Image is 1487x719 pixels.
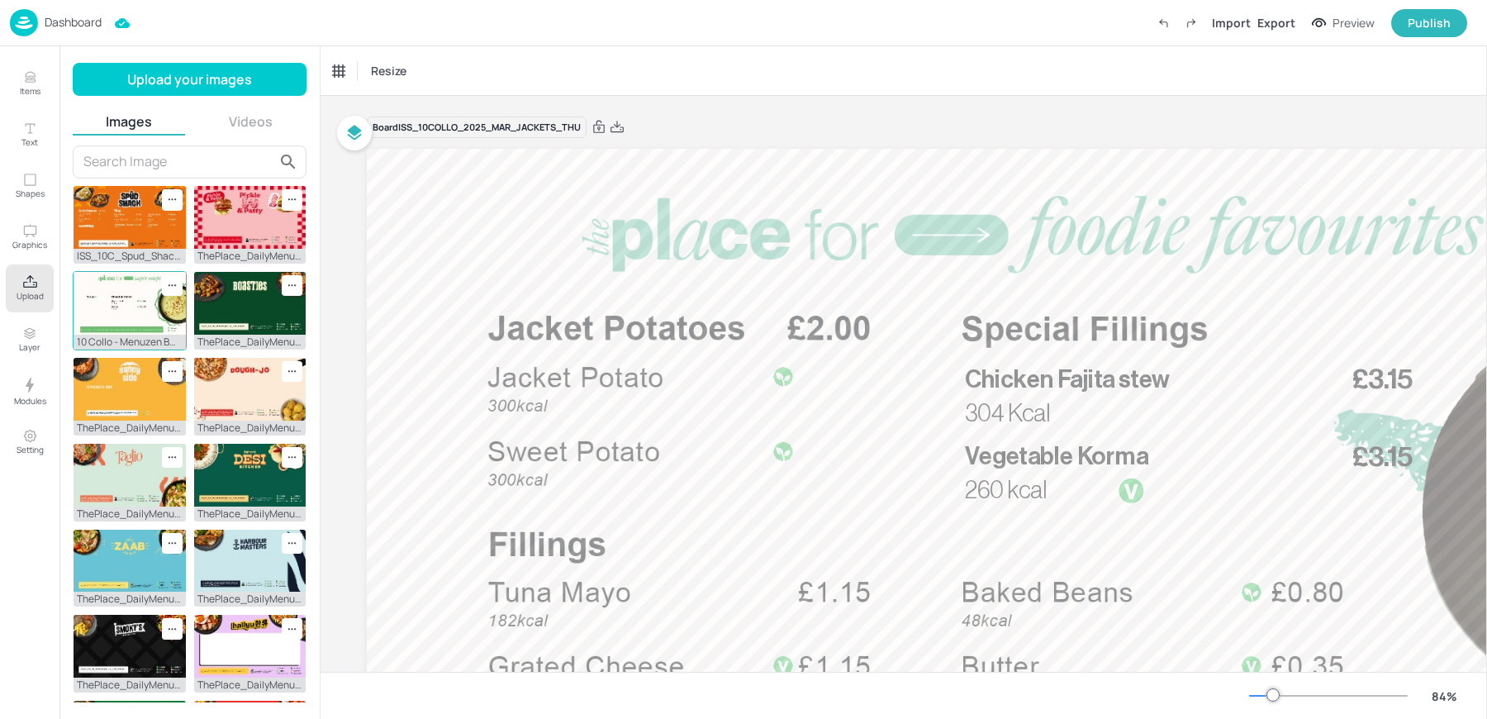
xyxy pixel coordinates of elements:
img: 2025-08-29-17564803041861chbaxnf0sd.jpg [194,615,306,678]
label: Undo (Ctrl + Z) [1149,9,1177,37]
div: Remove image [162,618,183,640]
div: ThePlace_DailyMenus_CompleteDishes_DesiKitchen_1920x1080.jpg [194,507,306,521]
div: ISS_10C_Spud_Shack_V2.jpg [74,249,186,264]
p: Shapes [16,188,45,199]
img: 2025-08-29-1756480315743yqbncdsn3vt.jpg [74,530,186,593]
button: Items [6,60,54,107]
p: Graphics [12,239,47,250]
button: Videos [195,112,307,131]
div: Preview [1333,14,1375,32]
img: logo-86c26b7e.jpg [10,9,38,36]
span: £3.15 [1352,365,1413,393]
div: ThePlace_DailyMenus_CompleteDishes_Smokys_1920x1080.jpg [74,678,186,693]
div: Remove image [162,361,183,383]
button: Setting [6,418,54,466]
button: Modules [6,367,54,415]
p: Text [21,136,38,148]
div: Remove image [162,189,183,211]
div: Remove image [282,533,302,555]
div: Remove image [162,447,183,469]
div: ThePlace_DailyMenus_CompleteDishes_HarbourMasters_1920x1080.jpg [194,592,306,607]
span: Resize [368,62,410,79]
span: £3.15 [1352,443,1413,471]
div: Publish [1408,14,1451,32]
span: 260 kcal [965,479,1047,502]
img: 2025-08-29-17564812821087dqv8ziookk.jpg [74,272,186,335]
div: Import [1212,14,1251,31]
div: Board ISS_10COLLO_2025_MAR_JACKETS_THU [367,117,587,139]
button: Graphics [6,213,54,261]
button: Publish [1391,9,1467,37]
button: Preview [1302,11,1385,36]
img: 2025-09-01-1756726211253g4a1jx6wd8i.jpg [74,186,186,249]
div: Remove image [282,447,302,469]
img: 2025-08-29-17564803157177p8mqv13tp4.jpg [74,444,186,507]
div: ThePlace_DailyMenus_CompleteDishes_Hallyu_1920x1080.jpg [194,678,306,693]
div: Remove image [282,361,302,383]
p: Dashboard [45,17,102,28]
p: Modules [14,395,46,407]
div: 10 Collo - Menuzen BGS6.jpg [74,335,186,350]
div: Remove image [162,533,183,555]
img: 2025-08-29-1756480311137oho58d2swrk.jpg [74,615,186,678]
button: Upload [6,264,54,312]
span: 304 Kcal [965,402,1050,426]
img: 2025-08-29-1756480303475kbbz5ip6yzs.jpg [194,358,306,421]
div: ThePlace_DailyMenus_CompleteDishes_SunnySide_1920x1080.jpg [74,421,186,436]
button: Text [6,111,54,159]
img: 2025-08-29-17564803042570egfxncs9esl.jpg [194,530,306,593]
span: Chicken Fajita stew [965,368,1170,392]
span: Vegetable Korma [965,445,1148,469]
p: Upload [17,290,44,302]
div: ThePlace_DailyMenus_CompleteDishes_Roasties_1920x1080.jpg [194,335,306,350]
button: search [274,148,302,176]
div: Remove image [282,189,302,211]
div: 84 % [1424,688,1464,705]
img: 2025-08-29-1756480307864eivn696aerp.jpg [194,272,306,335]
img: 2025-08-29-1756480307522g2e1chrxa1n.jpg [194,186,306,249]
div: ThePlace_DailyMenus_CompleteDishes_Zaab_1920x1080.jpg [74,592,186,607]
button: Shapes [6,162,54,210]
div: ThePlace_DailyMenus_CompleteDishes_Taglio_1920x1080.jpg [74,507,186,521]
button: Images [73,112,185,131]
div: ThePlace_DailyMenus_CompleteDishes_Pickle&Patty_1920x1080.jpg [194,249,306,264]
p: Items [20,85,40,97]
div: Remove image [282,275,302,297]
div: Remove image [162,275,183,297]
p: Setting [17,444,44,455]
div: Export [1257,14,1295,31]
div: ThePlace_DailyMenus_CompleteDishes_DoughJo_1920x1080.jpg [194,421,306,436]
img: 2025-08-29-17564803033224kccuqsn5bp.jpg [194,444,306,507]
label: Redo (Ctrl + Y) [1177,9,1205,37]
img: 2025-08-29-17564803155450agjrcuz7lbs.jpg [74,358,186,421]
div: Remove image [282,618,302,640]
button: Upload your images [73,63,306,96]
p: Layer [19,341,40,353]
input: Search Image [83,149,274,175]
button: Layer [6,316,54,364]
